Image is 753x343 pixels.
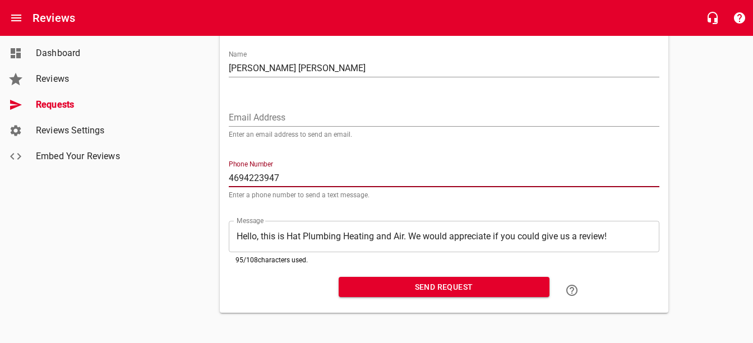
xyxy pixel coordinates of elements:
[3,4,30,31] button: Open drawer
[36,72,121,86] span: Reviews
[339,277,549,298] button: Send Request
[726,4,753,31] button: Support Portal
[36,124,121,137] span: Reviews Settings
[235,256,308,264] span: 95 / 108 characters used.
[229,161,273,168] label: Phone Number
[36,47,121,60] span: Dashboard
[33,9,75,27] h6: Reviews
[36,98,121,112] span: Requests
[229,192,659,198] p: Enter a phone number to send a text message.
[237,231,652,242] textarea: Hello, this is Hat Plumbing Heating and Air. We would appreciate if you could give us a review!
[229,131,659,138] p: Enter an email address to send an email.
[558,277,585,304] a: Learn how to "Send a Review Request"
[348,280,541,294] span: Send Request
[699,4,726,31] button: Live Chat
[229,51,247,58] label: Name
[36,150,121,163] span: Embed Your Reviews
